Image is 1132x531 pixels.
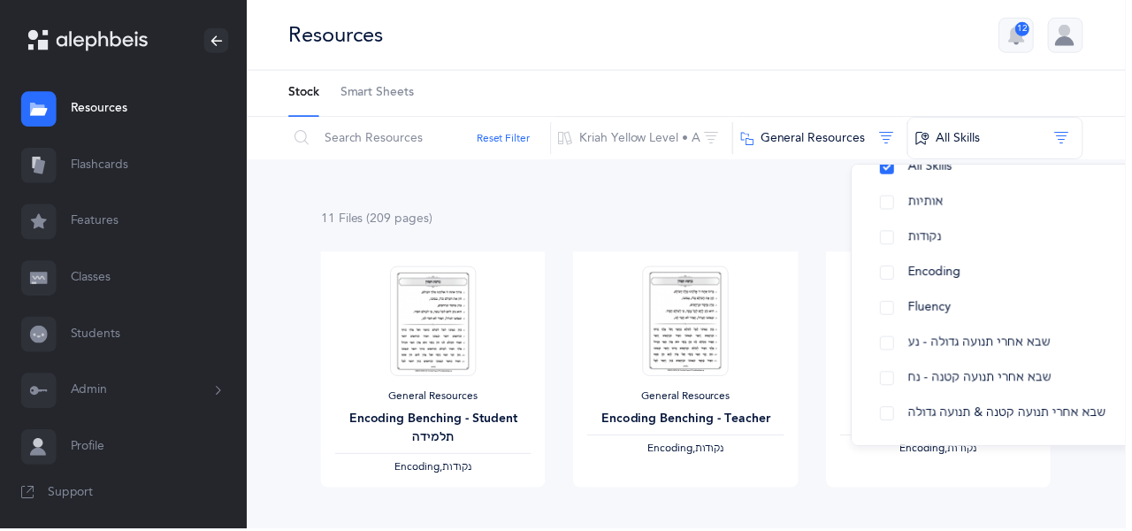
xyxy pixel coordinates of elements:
button: Reset Filter [479,131,533,147]
span: s [426,213,432,227]
div: General Resources [591,392,788,406]
span: ‫נקודות‬ [699,444,728,457]
span: 11 File [323,213,365,227]
span: Support [48,487,94,504]
span: Encoding, [397,463,445,475]
span: (209 page ) [369,213,435,227]
button: שבא אחרי תנועה קטנה & תנועה גדולה [871,398,1125,434]
span: ‫נקודות‬ [445,463,474,475]
div: Encoding Benching - Teacher [591,412,788,431]
button: שבא אחרי תנועה קטנה - נח [871,363,1125,398]
span: ‫נקודות‬ [953,444,983,457]
span: s [360,213,365,227]
button: Encoding [871,257,1125,292]
div: Encoding Benching - Student תלמידה [337,412,534,450]
button: All Skills [913,118,1090,160]
div: Encoding Tefillos - Student [845,412,1043,431]
button: אותיות [871,186,1125,221]
button: Kriah Yellow Level • A [554,118,738,160]
span: Smart Sheets [342,85,417,103]
span: Encoding, [651,444,699,457]
span: שבא אחרי תנועה גדולה - נע [914,337,1057,351]
span: נקודות [914,231,947,245]
img: Encoding-Benching-Teacher_1545788308.png [646,267,733,378]
img: Encoding-Benching-Student_1545788257.png [392,267,478,378]
button: Fluency [871,292,1125,327]
div: General Resources [337,392,534,406]
span: Encoding [914,266,967,281]
span: אותיות [914,196,949,210]
span: Encoding, [906,444,953,457]
span: Fluency [914,302,957,316]
input: Search Resources [289,118,555,160]
button: נקודות [871,221,1125,257]
span: שבא אחרי תנועה קטנה - נח [914,373,1058,387]
button: General Resources [737,118,914,160]
span: All Skills [914,160,958,174]
div: Resources [290,20,386,50]
span: שבא אחרי תנועה קטנה & תנועה גדולה [914,408,1113,422]
button: 12 [1005,18,1040,53]
button: All Skills [871,150,1125,186]
button: שבא אחרי תנועה גדולה - נע [871,327,1125,363]
div: 12 [1021,22,1036,36]
div: General Resources [845,392,1043,406]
